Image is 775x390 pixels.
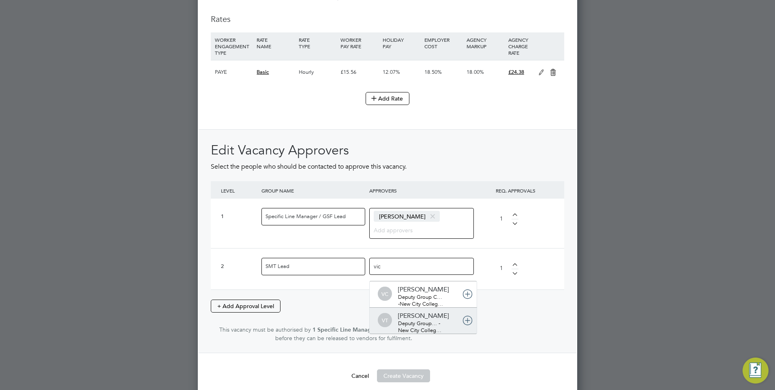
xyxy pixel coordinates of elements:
input: Add approvers [374,261,424,271]
button: Add Rate [366,92,409,105]
div: £15.56 [338,60,380,84]
div: [PERSON_NAME] [398,285,449,294]
span: Deputy Group… [398,320,437,327]
div: LEVEL [219,181,259,200]
div: WORKER PAY RATE [338,32,380,54]
button: Engage Resource Center [743,358,769,384]
div: AGENCY MARKUP [465,32,506,54]
div: WORKER ENGAGEMENT TYPE [213,32,255,60]
div: RATE NAME [255,32,296,54]
span: 18.50% [424,69,442,75]
span: Select the people who should be contacted to approve this vacancy. [211,163,407,171]
span: 12.07% [383,69,400,75]
button: Create Vacancy [377,369,430,382]
div: 1 [221,213,257,220]
input: Add approvers [374,225,424,235]
span: VC [378,287,392,301]
div: [PERSON_NAME] [398,312,449,320]
div: RATE TYPE [297,32,338,54]
h2: Edit Vacancy Approvers [211,142,564,159]
span: 18.00% [467,69,484,75]
button: Cancel [345,369,375,382]
button: + Add Approval Level [211,300,280,313]
div: REQ. APPROVALS [475,181,556,200]
span: VT [378,313,392,328]
div: GROUP NAME [259,181,367,200]
div: 2 [221,263,257,270]
div: APPROVERS [367,181,475,200]
span: Basic [257,69,269,75]
div: Hourly [297,60,338,84]
span: Deputy Group C… [398,294,442,300]
span: [PERSON_NAME] [374,211,440,221]
div: HOLIDAY PAY [381,32,422,54]
span: - [398,300,400,307]
h3: Rates [211,14,564,24]
div: AGENCY CHARGE RATE [506,32,534,60]
span: £24.38 [508,69,524,75]
span: New City Colleg… [398,327,441,334]
strong: 1 Specific Line Manager / GSF Lead [313,326,407,333]
span: - [439,320,440,327]
div: EMPLOYER COST [422,32,464,54]
span: This vacancy must be authorised by [219,326,311,333]
div: PAYE [213,60,255,84]
span: New City Colleg… [400,300,443,307]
